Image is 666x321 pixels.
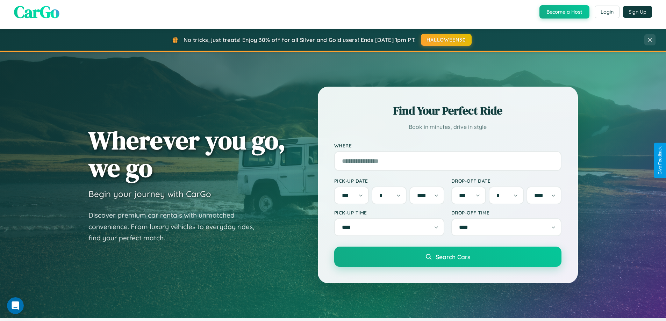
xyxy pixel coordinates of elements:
p: Discover premium car rentals with unmatched convenience. From luxury vehicles to everyday rides, ... [88,210,263,244]
label: Where [334,143,561,148]
button: Login [595,6,620,18]
button: Become a Host [539,5,589,19]
span: CarGo [14,0,59,23]
h1: Wherever you go, we go [88,126,286,182]
iframe: Intercom live chat [7,297,24,314]
button: HALLOWEEN30 [421,34,472,46]
h2: Find Your Perfect Ride [334,103,561,118]
button: Search Cars [334,247,561,267]
button: Sign Up [623,6,652,18]
p: Book in minutes, drive in style [334,122,561,132]
label: Pick-up Time [334,210,444,216]
h3: Begin your journey with CarGo [88,189,211,199]
span: No tricks, just treats! Enjoy 30% off for all Silver and Gold users! Ends [DATE] 1pm PT. [184,36,416,43]
span: Search Cars [436,253,470,261]
label: Drop-off Date [451,178,561,184]
label: Drop-off Time [451,210,561,216]
label: Pick-up Date [334,178,444,184]
div: Give Feedback [658,146,663,175]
